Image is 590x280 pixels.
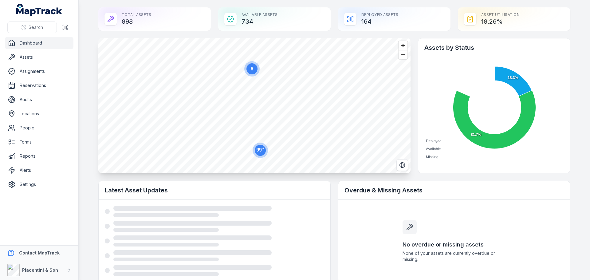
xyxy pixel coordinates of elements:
a: People [5,122,73,134]
tspan: + [262,147,264,150]
a: Audits [5,93,73,106]
text: 6 [251,66,254,71]
button: Zoom in [399,41,407,50]
span: Search [29,24,43,30]
span: Missing [426,155,439,159]
strong: Piacentini & Son [22,267,58,273]
span: Available [426,147,441,151]
button: Switch to Satellite View [396,159,408,171]
a: Locations [5,108,73,120]
h2: Latest Asset Updates [105,186,324,195]
a: Alerts [5,164,73,176]
a: Reports [5,150,73,162]
a: Settings [5,178,73,191]
canvas: Map [98,38,411,173]
h2: Assets by Status [424,43,564,52]
span: None of your assets are currently overdue or missing. [403,250,506,262]
h3: No overdue or missing assets [403,240,506,249]
a: Dashboard [5,37,73,49]
text: 99 [256,147,264,152]
h2: Overdue & Missing Assets [344,186,564,195]
a: Reservations [5,79,73,92]
a: Forms [5,136,73,148]
strong: Contact MapTrack [19,250,60,255]
button: Zoom out [399,50,407,59]
a: Assignments [5,65,73,77]
a: Assets [5,51,73,63]
a: MapTrack [16,4,62,16]
button: Search [7,22,57,33]
span: Deployed [426,139,442,143]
